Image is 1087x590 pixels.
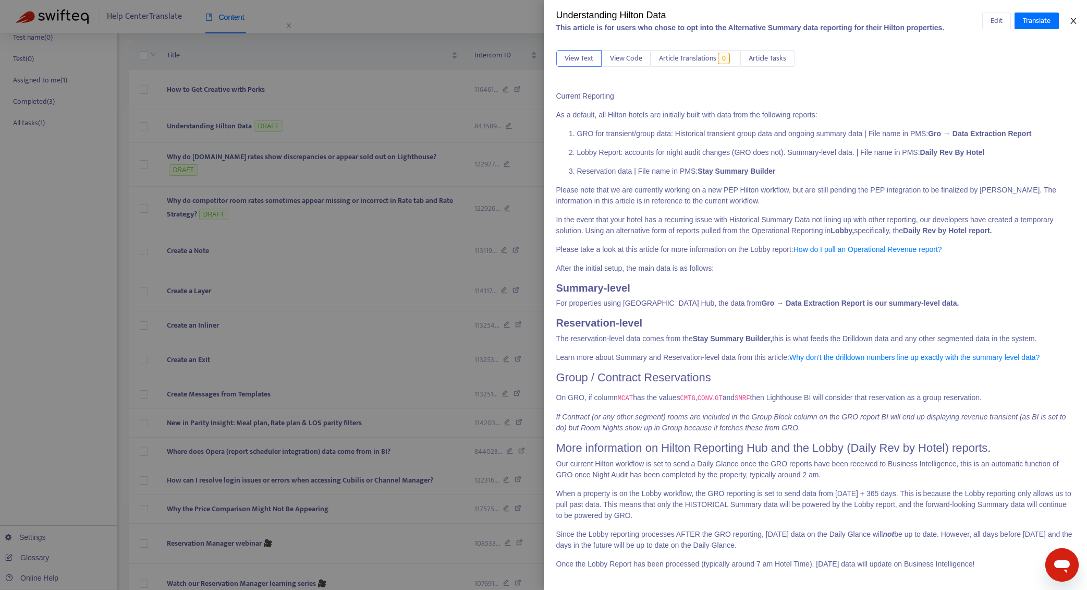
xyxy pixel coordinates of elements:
span: close [1069,17,1078,25]
button: Article Translations0 [651,50,740,67]
span: Edit [991,15,1003,27]
div: This article is for users who chose to opt into the Alternative Summary data reporting for their ... [556,22,982,33]
p: When a property is on the Lobby workflow, the GRO reporting is set to send data from [DATE] + 365... [556,488,1075,521]
p: Current Reporting [556,91,1075,102]
code: GT [715,395,723,402]
span: View Code [610,53,642,64]
a: Why don't the drilldown numbers line up exactly with the summary level data? [789,353,1040,362]
button: View Code [602,50,651,67]
p: Please note that we are currently working on a new PEP Hilton workflow, but are still pending the... [556,185,1075,207]
code: SMRF [735,395,750,402]
p: The reservation-level data comes from the this is what feeds the Drilldown data and any other seg... [556,333,1075,344]
span: View Text [565,53,593,64]
button: Translate [1015,13,1059,29]
button: Edit [982,13,1011,29]
b: Daily Rev By Hotel [920,148,985,156]
p: Reservation data | File name in PMS: [577,166,1075,177]
button: View Text [556,50,602,67]
i: not [883,530,894,538]
button: Article Tasks [740,50,795,67]
b: Summary-level [556,282,630,294]
b: Reservation-level [556,317,643,329]
p: Lobby Report: accounts for night audit changes (GRO does not). Summary-level data. | File name in... [577,147,1075,158]
button: Close [1066,16,1081,26]
iframe: Button to launch messaging window [1045,548,1079,582]
a: How do I pull an Operational Revenue report? [793,245,942,254]
p: In the event that your hotel has a recurring issue with Historical Summary Data not lining up wit... [556,214,1075,236]
p: Our current Hilton workflow is set to send a Daily Glance once the GRO reports have been received... [556,459,1075,480]
h1: More information on Hilton Reporting Hub and the Lobby (Daily Rev by Hotel) reports. [556,441,1075,455]
i: If Contract (or any other segment) rooms are included in the Group Block column on the GRO report... [556,413,1066,432]
code: CMTG [680,395,695,402]
p: As a default, all Hilton hotels are initially built with data from the following reports: [556,110,1075,121]
b: Gro → Data Extraction Report is our summary-level data. [761,299,959,307]
b: Gro → Data Extraction Report [928,129,1031,138]
p: After the initial setup, the main data is as follows: [556,263,1075,274]
div: Understanding Hilton Data [556,8,982,22]
span: 0 [718,53,730,64]
p: On GRO, if column has the values , , and then Lighthouse BI will consider that reservation as a g... [556,392,1075,403]
code: MCAT [618,395,633,402]
code: CONV [698,395,713,402]
p: Once the Lobby Report has been processed (typically around 7 am Hotel Time), [DATE] data will upd... [556,559,1075,570]
span: Article Translations [659,53,716,64]
b: Stay Summary Builder [698,167,775,175]
b: Lobby, [830,226,854,235]
b: Stay Summary Builder, [693,334,773,343]
p: GRO for transient/group data: Historical transient group data and ongoing summary data | File nam... [577,128,1075,139]
h1: Group / Contract Reservations [556,371,1075,384]
p: Please take a look at this article for more information on the Lobby report: [556,244,1075,255]
p: For properties using [GEOGRAPHIC_DATA] Hub, the data from [556,298,1075,309]
b: Daily Rev by Hotel report. [903,226,992,235]
span: Translate [1023,15,1051,27]
p: Since the Lobby reporting processes AFTER the GRO reporting, [DATE] data on the Daily Glance will... [556,529,1075,551]
p: Learn more about Summary and Reservation-level data from this article: [556,352,1075,363]
span: Article Tasks [749,53,786,64]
